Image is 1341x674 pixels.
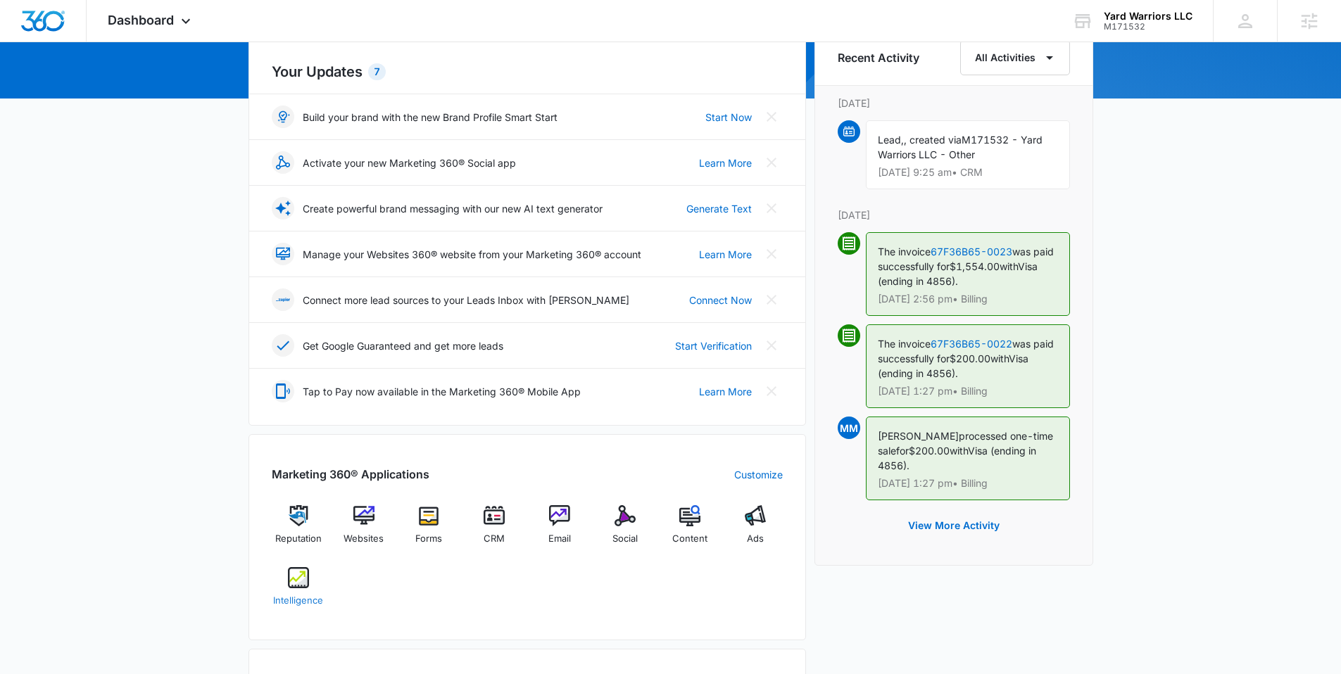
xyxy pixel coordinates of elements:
button: Close [760,380,783,402]
a: CRM [467,505,522,556]
a: 67F36B65-0023 [931,246,1012,257]
a: Learn More [699,384,752,399]
p: [DATE] 1:27 pm • Billing [878,386,1058,396]
a: Generate Text [686,201,752,216]
span: processed one-time sale [878,430,1053,457]
p: Activate your new Marketing 360® Social app [303,155,516,170]
p: [DATE] 2:56 pm • Billing [878,294,1058,304]
a: Connect Now [689,293,752,307]
a: Start Verification [675,338,752,353]
a: Start Now [705,110,752,125]
button: Close [760,334,783,357]
button: Close [760,151,783,174]
span: with [950,445,968,457]
span: Reputation [275,532,322,546]
a: Reputation [272,505,326,556]
a: Email [533,505,587,556]
span: Email [548,532,571,546]
span: [PERSON_NAME] [878,430,959,442]
h6: Recent Activity [838,49,919,66]
div: account name [1104,11,1192,22]
a: Social [598,505,652,556]
p: [DATE] 1:27 pm • Billing [878,478,1058,488]
span: Content [672,532,707,546]
a: Learn More [699,247,752,262]
h2: Your Updates [272,61,783,82]
a: Ads [729,505,783,556]
span: The invoice [878,338,931,350]
span: , created via [904,134,962,146]
a: Learn More [699,155,752,170]
button: View More Activity [894,509,1014,542]
span: Forms [415,532,442,546]
button: Close [760,106,783,128]
a: Customize [734,467,783,482]
span: Ads [747,532,764,546]
a: Forms [402,505,456,556]
span: with [1000,260,1018,272]
span: Social [612,532,638,546]
span: MM [838,417,860,439]
a: Content [663,505,717,556]
button: All Activities [960,40,1070,75]
span: Lead, [878,134,904,146]
span: for [896,445,909,457]
span: $1,554.00 [950,260,1000,272]
div: account id [1104,22,1192,32]
a: Intelligence [272,567,326,618]
p: Create powerful brand messaging with our new AI text generator [303,201,603,216]
p: Build your brand with the new Brand Profile Smart Start [303,110,558,125]
button: Close [760,288,783,311]
button: Close [760,197,783,220]
span: with [990,352,1009,364]
a: 67F36B65-0022 [931,338,1012,350]
span: $200.00 [909,445,950,457]
p: Get Google Guaranteed and get more leads [303,338,503,353]
h2: Marketing 360® Applications [272,466,429,483]
span: CRM [484,532,505,546]
p: Manage your Websites 360® website from your Marketing 360® account [303,247,641,262]
div: 7 [368,63,386,80]
span: Dashboard [108,13,174,27]
p: Connect more lead sources to your Leads Inbox with [PERSON_NAME] [303,293,629,307]
span: Intelligence [273,594,323,608]
span: Websites [344,532,384,546]
span: The invoice [878,246,931,257]
p: Tap to Pay now available in the Marketing 360® Mobile App [303,384,581,399]
span: $200.00 [950,352,990,364]
button: Close [760,243,783,265]
p: [DATE] [838,208,1070,222]
a: Websites [336,505,391,556]
p: [DATE] [838,96,1070,110]
p: [DATE] 9:25 am • CRM [878,167,1058,177]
